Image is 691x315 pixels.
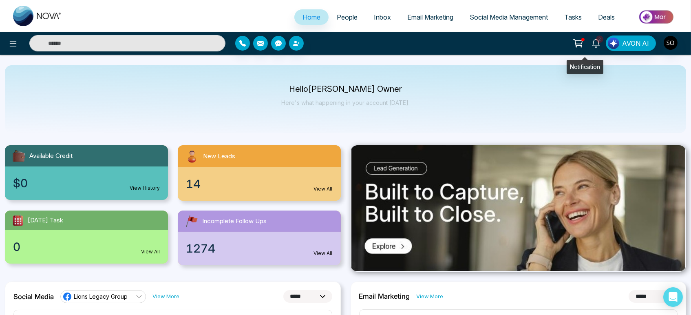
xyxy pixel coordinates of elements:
[622,38,649,48] span: AVON AI
[302,13,320,21] span: Home
[314,185,333,193] a: View All
[281,99,410,106] p: Here's what happening in your account [DATE].
[664,36,678,50] img: User Avatar
[608,38,619,49] img: Lead Flow
[13,6,62,26] img: Nova CRM Logo
[29,151,73,161] span: Available Credit
[399,9,461,25] a: Email Marketing
[11,214,24,227] img: todayTask.svg
[461,9,556,25] a: Social Media Management
[590,9,623,25] a: Deals
[202,217,267,226] span: Incomplete Follow Ups
[337,13,358,21] span: People
[366,9,399,25] a: Inbox
[586,35,606,50] a: 2
[13,238,20,255] span: 0
[564,13,582,21] span: Tasks
[596,35,603,43] span: 2
[74,293,128,300] span: Lions Legacy Group
[606,35,656,51] button: AVON AI
[173,145,346,201] a: New Leads14View All
[470,13,548,21] span: Social Media Management
[281,86,410,93] p: Hello [PERSON_NAME] Owner
[13,293,54,301] h2: Social Media
[407,13,453,21] span: Email Marketing
[203,152,235,161] span: New Leads
[359,292,410,300] h2: Email Marketing
[184,149,200,164] img: newLeads.svg
[184,214,199,228] img: followUps.svg
[314,250,333,257] a: View All
[130,184,160,192] a: View History
[294,9,329,25] a: Home
[663,287,683,307] div: Open Intercom Messenger
[556,9,590,25] a: Tasks
[141,248,160,255] a: View All
[152,293,179,300] a: View More
[11,149,26,163] img: availableCredit.svg
[627,8,686,26] img: Market-place.gif
[186,240,215,257] span: 1274
[186,175,201,193] span: 14
[417,293,444,300] a: View More
[374,13,391,21] span: Inbox
[13,175,28,192] span: $0
[351,145,685,271] img: .
[329,9,366,25] a: People
[567,60,603,74] div: Notification
[28,216,63,225] span: [DATE] Task
[173,211,346,265] a: Incomplete Follow Ups1274View All
[598,13,615,21] span: Deals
